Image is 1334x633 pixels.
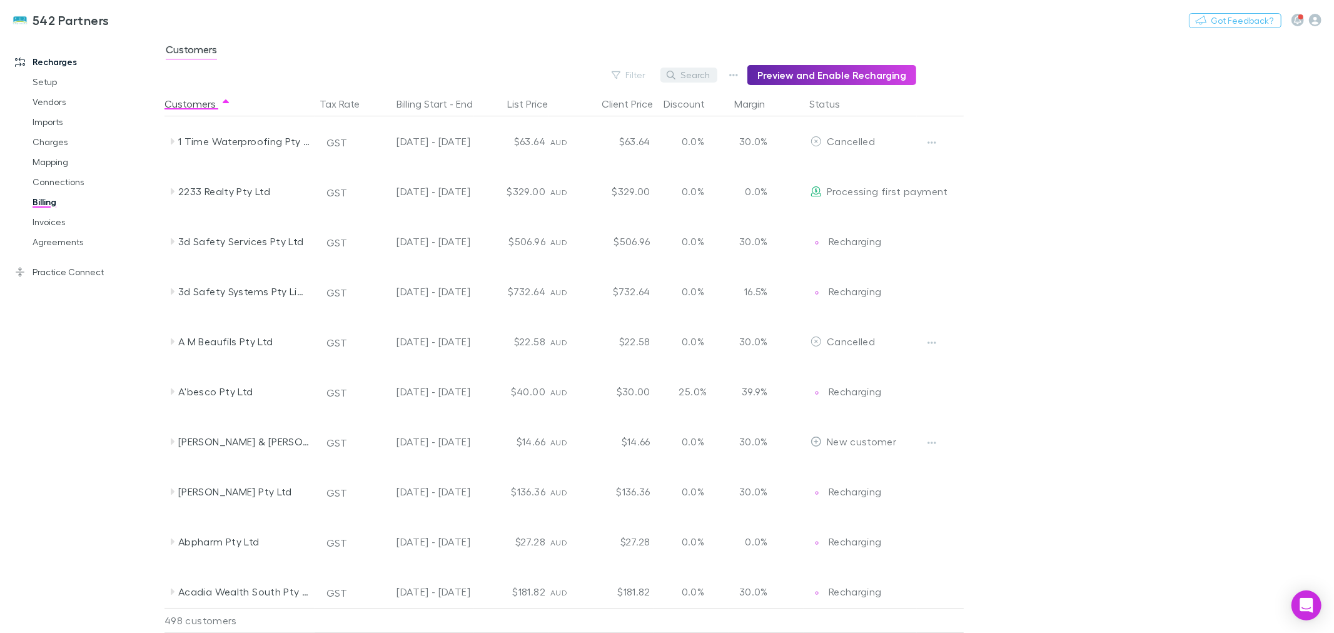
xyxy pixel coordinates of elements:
div: [DATE] - [DATE] [368,467,470,517]
span: AUD [550,238,567,247]
a: Agreements [20,232,173,252]
span: New customer [827,435,896,447]
div: $14.66 [580,417,655,467]
div: $63.64 [580,116,655,166]
div: $506.96 [475,216,550,266]
div: [PERSON_NAME] Pty Ltd [178,467,311,517]
button: GST [321,383,353,403]
div: Tax Rate [320,91,375,116]
div: 0.0% [655,116,730,166]
a: Mapping [20,152,173,172]
span: Customers [166,43,217,59]
div: 2233 Realty Pty LtdGST[DATE] - [DATE]$329.00AUD$329.000.0%0.0%EditProcessing first payment [164,166,970,216]
button: Got Feedback? [1189,13,1281,28]
div: 498 customers [164,608,315,633]
div: [DATE] - [DATE] [368,367,470,417]
a: Vendors [20,92,173,112]
button: GST [321,433,353,453]
a: Invoices [20,212,173,232]
a: Setup [20,72,173,92]
span: Cancelled [827,135,875,147]
a: 542 Partners [5,5,117,35]
span: AUD [550,188,567,197]
button: GST [321,233,353,253]
button: Search [660,68,717,83]
button: Preview and Enable Recharging [747,65,916,85]
div: 1 Time Waterproofing Pty LtdGST[DATE] - [DATE]$63.64AUD$63.640.0%30.0%EditCancelled [164,116,970,166]
div: A M Beaufils Pty LtdGST[DATE] - [DATE]$22.58AUD$22.580.0%30.0%EditCancelled [164,316,970,367]
span: Recharging [829,485,882,497]
p: 30.0% [735,134,768,149]
div: Acadia Wealth South Pty Ltd [178,567,311,617]
div: A'besco Pty Ltd [178,367,311,417]
div: 0.0% [655,216,730,266]
div: $27.28 [580,517,655,567]
div: $22.58 [580,316,655,367]
div: $732.64 [580,266,655,316]
img: Recharging [811,487,823,499]
span: AUD [550,588,567,597]
div: 0.0% [655,316,730,367]
div: $30.00 [580,367,655,417]
button: GST [321,583,353,603]
div: $63.64 [475,116,550,166]
button: List Price [507,91,563,116]
a: Billing [20,192,173,212]
h3: 542 Partners [33,13,109,28]
div: $181.82 [475,567,550,617]
span: Recharging [829,385,882,397]
p: 30.0% [735,434,768,449]
div: $732.64 [475,266,550,316]
div: $136.36 [580,467,655,517]
span: AUD [550,288,567,297]
p: 30.0% [735,334,768,349]
p: 30.0% [735,584,768,599]
button: GST [321,183,353,203]
div: $506.96 [580,216,655,266]
div: Acadia Wealth South Pty LtdGST[DATE] - [DATE]$181.82AUD$181.820.0%30.0%EditRechargingRecharging [164,567,970,617]
button: GST [321,333,353,353]
button: GST [321,483,353,503]
div: [PERSON_NAME] & [PERSON_NAME] [178,417,311,467]
div: 0.0% [655,517,730,567]
p: 0.0% [735,534,768,549]
button: Margin [734,91,780,116]
div: $329.00 [475,166,550,216]
div: $22.58 [475,316,550,367]
p: 30.0% [735,484,768,499]
div: [PERSON_NAME] & [PERSON_NAME]GST[DATE] - [DATE]$14.66AUD$14.660.0%30.0%EditNew customer [164,417,970,467]
a: Recharges [3,52,173,72]
a: Connections [20,172,173,192]
div: 0.0% [655,417,730,467]
div: Abpharm Pty Ltd [178,517,311,567]
button: Status [809,91,855,116]
div: $329.00 [580,166,655,216]
div: [DATE] - [DATE] [368,116,470,166]
button: GST [321,533,353,553]
button: Billing Start - End [397,91,488,116]
div: 0.0% [655,166,730,216]
div: 0.0% [655,567,730,617]
button: Discount [664,91,720,116]
a: Charges [20,132,173,152]
img: Recharging [811,387,823,399]
span: AUD [550,138,567,147]
div: [PERSON_NAME] Pty LtdGST[DATE] - [DATE]$136.36AUD$136.360.0%30.0%EditRechargingRecharging [164,467,970,517]
img: 542 Partners's Logo [13,13,28,28]
button: Filter [605,68,653,83]
a: Imports [20,112,173,132]
p: 16.5% [735,284,768,299]
img: Recharging [811,286,823,299]
button: Client Price [602,91,668,116]
div: Open Intercom Messenger [1291,590,1321,620]
img: Recharging [811,537,823,549]
span: AUD [550,338,567,347]
div: 0.0% [655,467,730,517]
div: 25.0% [655,367,730,417]
span: Recharging [829,235,882,247]
span: AUD [550,388,567,397]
